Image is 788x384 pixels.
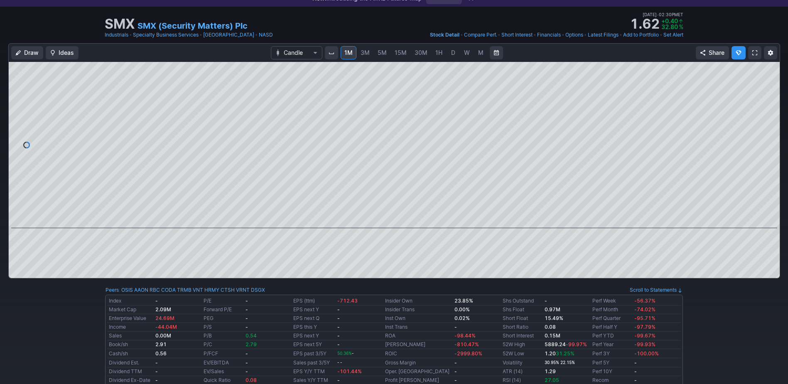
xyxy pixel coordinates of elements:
span: • [533,31,536,39]
td: ROIC [383,349,453,358]
a: TRMB [177,286,191,294]
a: 1H [432,46,446,59]
strong: 1.62 [630,17,660,31]
span: 5M [378,49,387,56]
span: -810.47% [454,341,479,347]
td: EV/Sales [202,367,244,376]
td: P/E [202,297,244,305]
a: Stock Detail [430,31,459,39]
b: 0.97M [545,306,560,313]
b: - [337,315,340,321]
b: - [454,368,457,374]
td: Perf Half Y [591,323,633,332]
span: Compare Perf. [464,32,497,38]
b: - [155,368,158,374]
a: VNT [193,286,203,294]
td: Inst Trans [383,323,453,332]
button: Explore new features [732,46,746,59]
td: P/FCF [202,349,244,358]
b: 0.08 [545,324,556,330]
span: -44.04M [155,324,177,330]
span: -98.44% [454,332,476,339]
b: - [337,377,340,383]
span: -97.79% [634,324,655,330]
td: 52W High [501,340,543,349]
td: Cash/sh [107,349,154,358]
a: 15.49% [545,315,563,321]
b: 1.29 [545,368,556,374]
b: - [155,298,158,304]
b: - [337,332,340,339]
span: Ideas [59,49,74,57]
span: % [679,23,683,30]
a: 5M [374,46,390,59]
small: 30.95% 22.15% [545,360,575,365]
b: - [245,306,248,313]
span: 50.36% [337,351,352,356]
td: Forward P/E [202,305,244,314]
a: Latest Filings [588,31,619,39]
b: - [155,359,158,366]
b: - [245,298,248,304]
a: OSIS [121,286,133,294]
a: CODA [161,286,176,294]
span: • [657,11,659,18]
td: Perf 10Y [591,367,633,376]
span: M [478,49,484,56]
span: • [619,31,622,39]
span: -99.97% [566,341,587,347]
span: Stock Detail [430,32,459,38]
td: Oper. [GEOGRAPHIC_DATA] [383,367,453,376]
span: 15M [395,49,407,56]
b: - [634,368,637,374]
a: HRMY [204,286,219,294]
small: - - [337,360,342,365]
span: 32.80 [661,23,678,30]
a: VRNT [236,286,250,294]
span: -712.43 [337,298,358,304]
td: EV/EBITDA [202,358,244,367]
a: Short Ratio [503,324,528,330]
span: 0.54 [245,332,257,339]
b: - [337,341,340,347]
td: Perf Quarter [591,314,633,323]
a: AAON [134,286,148,294]
a: RBC [150,286,160,294]
td: Perf Year [591,340,633,349]
td: Perf Week [591,297,633,305]
b: - [245,350,248,357]
b: 2.09M [155,306,171,313]
b: 5889.24 [545,341,587,347]
span: D [451,49,455,56]
td: EPS (ttm) [292,297,335,305]
span: 0.08 [245,377,257,383]
td: Insider Own [383,297,453,305]
b: - [454,324,457,330]
span: -74.02% [634,306,655,313]
a: Short Float [503,315,528,321]
td: Dividend Est. [107,358,154,367]
td: EPS next Q [292,314,335,323]
span: -101.44% [337,368,362,374]
td: 52W Low [501,349,543,358]
b: 0.56 [155,350,167,357]
td: ATR (14) [501,367,543,376]
td: [PERSON_NAME] [383,340,453,349]
td: Perf 5Y [591,358,633,367]
b: 2.91 [155,341,167,347]
span: -56.37% [634,298,655,304]
td: P/B [202,332,244,340]
a: Peers [106,287,119,293]
td: Enterprise Value [107,314,154,323]
b: 0.15M [545,332,560,339]
td: Gross Margin [383,358,453,367]
a: DSGX [251,286,265,294]
td: EPS this Y [292,323,335,332]
td: Shs Float [501,305,543,314]
td: Dividend TTM [107,367,154,376]
td: Perf 3Y [591,349,633,358]
span: +0.40 [661,17,678,25]
td: Index [107,297,154,305]
b: 0.00% [454,306,470,313]
button: Share [696,46,729,59]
